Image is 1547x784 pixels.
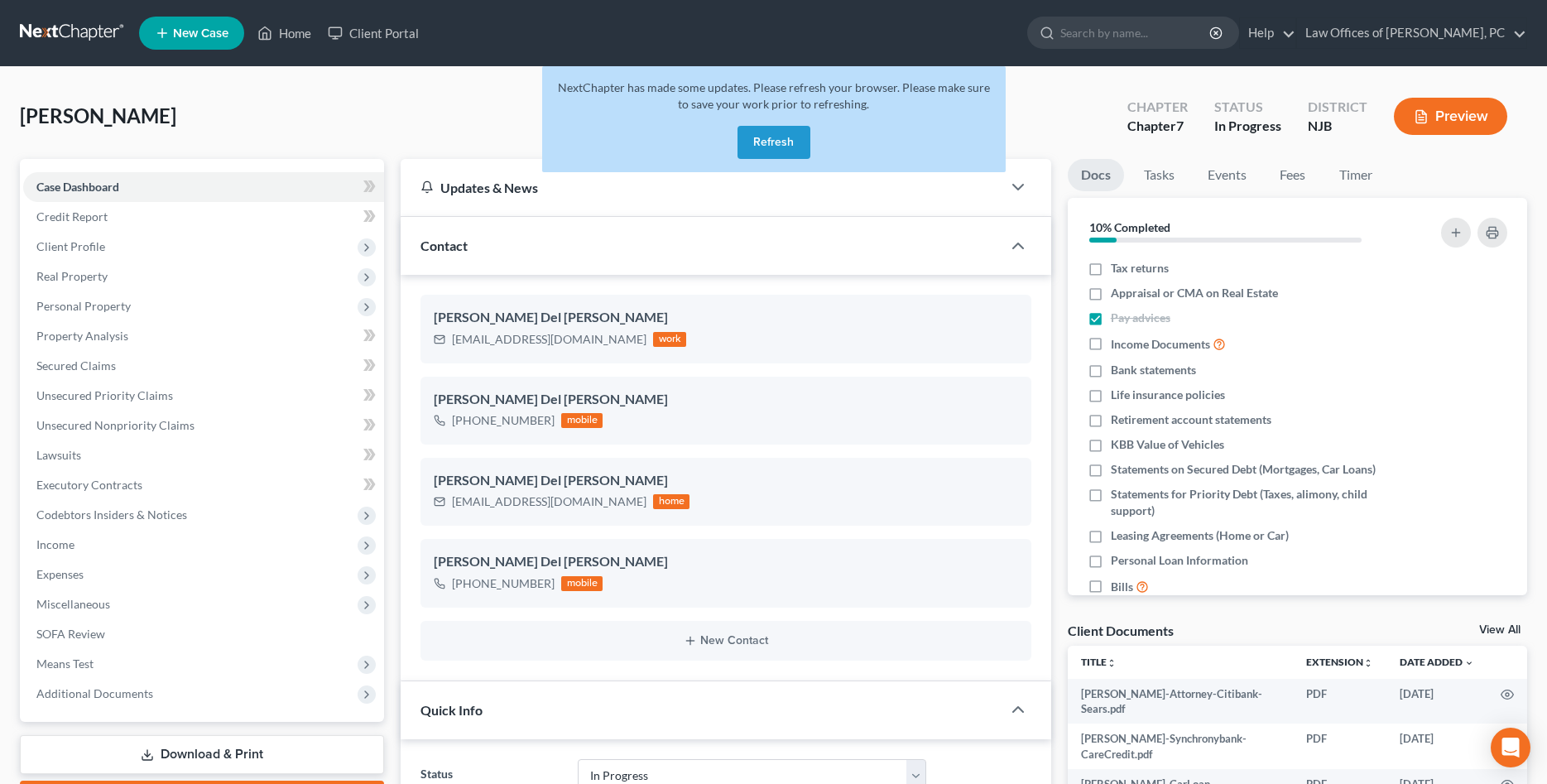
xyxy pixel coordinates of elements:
[1214,98,1281,117] div: Status
[36,478,142,492] span: Executory Contracts
[1111,486,1398,519] span: Statements for Priority Debt (Taxes, alimony, child support)
[653,494,689,509] div: home
[36,299,131,313] span: Personal Property
[434,308,1017,328] div: [PERSON_NAME] Del [PERSON_NAME]
[653,332,686,347] div: work
[434,390,1017,410] div: [PERSON_NAME] Del [PERSON_NAME]
[1111,310,1170,326] span: Pay advices
[1297,18,1526,48] a: Law Offices of [PERSON_NAME], PC
[1491,728,1530,767] div: Open Intercom Messenger
[1068,622,1174,639] div: Client Documents
[1400,656,1474,668] a: Date Added expand_more
[1111,527,1289,544] span: Leasing Agreements (Home or Car)
[1127,98,1188,117] div: Chapter
[36,597,110,611] span: Miscellaneous
[23,321,384,351] a: Property Analysis
[1111,362,1196,378] span: Bank statements
[36,686,153,700] span: Additional Documents
[36,388,173,402] span: Unsecured Priority Claims
[1464,658,1474,668] i: expand_more
[420,179,981,196] div: Updates & News
[1111,461,1376,478] span: Statements on Secured Debt (Mortgages, Car Loans)
[1111,285,1278,301] span: Appraisal or CMA on Real Estate
[452,493,646,510] div: [EMAIL_ADDRESS][DOMAIN_NAME]
[1326,159,1386,191] a: Timer
[36,567,84,581] span: Expenses
[1107,658,1117,668] i: unfold_more
[1111,411,1271,428] span: Retirement account statements
[36,507,187,522] span: Codebtors Insiders & Notices
[1306,656,1373,668] a: Extensionunfold_more
[36,657,94,671] span: Means Test
[1363,658,1373,668] i: unfold_more
[20,735,384,774] a: Download & Print
[737,126,810,159] button: Refresh
[561,413,603,428] div: mobile
[1293,679,1386,724] td: PDF
[561,576,603,591] div: mobile
[1308,98,1367,117] div: District
[1111,579,1133,595] span: Bills
[1081,656,1117,668] a: Titleunfold_more
[420,702,483,718] span: Quick Info
[23,351,384,381] a: Secured Claims
[420,238,468,253] span: Contact
[23,172,384,202] a: Case Dashboard
[1111,260,1169,277] span: Tax returns
[36,448,81,462] span: Lawsuits
[1214,117,1281,136] div: In Progress
[36,180,119,194] span: Case Dashboard
[23,411,384,440] a: Unsecured Nonpriority Claims
[23,619,384,649] a: SOFA Review
[319,18,427,48] a: Client Portal
[36,358,116,373] span: Secured Claims
[36,627,105,641] span: SOFA Review
[36,239,105,253] span: Client Profile
[36,537,74,551] span: Income
[1111,436,1224,453] span: KBB Value of Vehicles
[1394,98,1507,135] button: Preview
[1386,724,1487,769] td: [DATE]
[434,552,1017,572] div: [PERSON_NAME] Del [PERSON_NAME]
[1111,552,1248,569] span: Personal Loan Information
[1479,624,1521,636] a: View All
[23,202,384,232] a: Credit Report
[36,209,108,224] span: Credit Report
[1111,336,1210,353] span: Income Documents
[1266,159,1319,191] a: Fees
[1068,724,1293,769] td: [PERSON_NAME]-Synchronybank-CareCredit.pdf
[1176,118,1184,133] span: 7
[1068,159,1124,191] a: Docs
[36,269,108,283] span: Real Property
[1131,159,1188,191] a: Tasks
[173,27,228,40] span: New Case
[23,470,384,500] a: Executory Contracts
[1089,220,1170,234] strong: 10% Completed
[1111,387,1225,403] span: Life insurance policies
[452,575,555,592] div: [PHONE_NUMBER]
[36,329,128,343] span: Property Analysis
[23,381,384,411] a: Unsecured Priority Claims
[1068,679,1293,724] td: [PERSON_NAME]-Attorney-Citibank-Sears.pdf
[36,418,195,432] span: Unsecured Nonpriority Claims
[434,634,1017,647] button: New Contact
[1194,159,1260,191] a: Events
[1386,679,1487,724] td: [DATE]
[1127,117,1188,136] div: Chapter
[452,331,646,348] div: [EMAIL_ADDRESS][DOMAIN_NAME]
[1060,17,1212,48] input: Search by name...
[20,103,176,127] span: [PERSON_NAME]
[249,18,319,48] a: Home
[1293,724,1386,769] td: PDF
[452,412,555,429] div: [PHONE_NUMBER]
[434,471,1017,491] div: [PERSON_NAME] Del [PERSON_NAME]
[1308,117,1367,136] div: NJB
[23,440,384,470] a: Lawsuits
[558,80,990,111] span: NextChapter has made some updates. Please refresh your browser. Please make sure to save your wor...
[1240,18,1295,48] a: Help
